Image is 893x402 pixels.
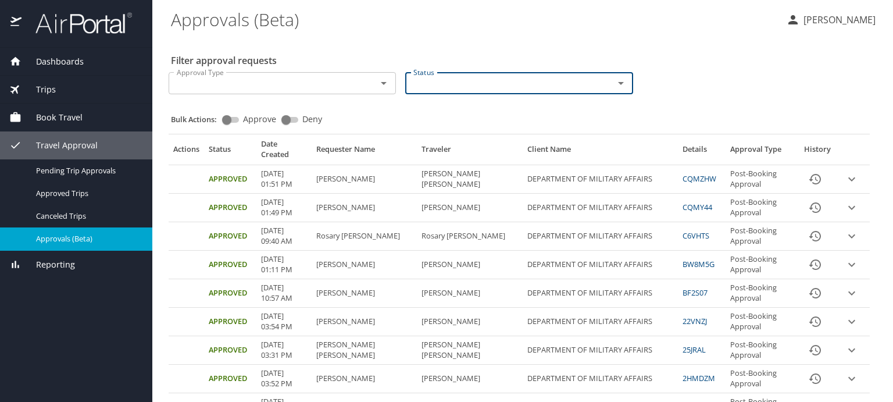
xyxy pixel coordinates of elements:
td: DEPARTMENT OF MILITARY AFFAIRS [523,279,678,308]
td: [PERSON_NAME] [417,194,523,222]
a: C6VHTS [683,230,709,241]
img: airportal-logo.png [23,12,132,34]
th: Details [678,139,726,165]
td: Post-Booking Approval [726,365,796,393]
td: DEPARTMENT OF MILITARY AFFAIRS [523,222,678,251]
td: [DATE] 10:57 AM [256,279,312,308]
td: [DATE] 01:49 PM [256,194,312,222]
span: Pending Trip Approvals [36,165,138,176]
span: Approvals (Beta) [36,233,138,244]
th: Traveler [417,139,523,165]
th: History [796,139,838,165]
a: BW8M5G [683,259,715,269]
button: History [801,365,829,393]
td: [DATE] 09:40 AM [256,222,312,251]
td: DEPARTMENT OF MILITARY AFFAIRS [523,365,678,393]
td: Approved [204,336,256,365]
td: [DATE] 03:54 PM [256,308,312,336]
td: [PERSON_NAME] [312,365,417,393]
td: Post-Booking Approval [726,279,796,308]
a: 22VNZJ [683,316,707,326]
td: [PERSON_NAME] [417,365,523,393]
td: [PERSON_NAME] [312,279,417,308]
td: [DATE] 03:31 PM [256,336,312,365]
th: Approval Type [726,139,796,165]
td: [PERSON_NAME] [PERSON_NAME] [312,336,417,365]
button: History [801,336,829,364]
td: [PERSON_NAME] [312,251,417,279]
td: Approved [204,194,256,222]
td: [PERSON_NAME] [312,165,417,193]
span: Travel Approval [22,139,98,152]
span: Trips [22,83,56,96]
td: [DATE] 03:52 PM [256,365,312,393]
button: [PERSON_NAME] [781,9,880,30]
span: Reporting [22,258,75,271]
td: DEPARTMENT OF MILITARY AFFAIRS [523,251,678,279]
td: DEPARTMENT OF MILITARY AFFAIRS [523,308,678,336]
button: expand row [843,227,860,245]
td: [PERSON_NAME] [312,194,417,222]
span: Approved Trips [36,188,138,199]
img: icon-airportal.png [10,12,23,34]
td: Approved [204,251,256,279]
button: History [801,194,829,222]
td: DEPARTMENT OF MILITARY AFFAIRS [523,194,678,222]
p: [PERSON_NAME] [800,13,876,27]
td: Approved [204,279,256,308]
th: Actions [169,139,204,165]
td: Post-Booking Approval [726,308,796,336]
button: History [801,165,829,193]
td: Post-Booking Approval [726,336,796,365]
td: Approved [204,308,256,336]
button: expand row [843,256,860,273]
td: [DATE] 01:51 PM [256,165,312,193]
span: Approve [243,115,276,123]
button: History [801,308,829,336]
td: Rosary [PERSON_NAME] [417,222,523,251]
button: expand row [843,170,860,188]
td: DEPARTMENT OF MILITARY AFFAIRS [523,165,678,193]
p: Bulk Actions: [171,114,226,124]
span: Canceled Trips [36,211,138,222]
span: Book Travel [22,111,83,124]
h1: Approvals (Beta) [171,1,777,37]
td: [PERSON_NAME] [417,279,523,308]
td: Post-Booking Approval [726,194,796,222]
button: expand row [843,370,860,387]
button: Open [613,75,629,91]
th: Date Created [256,139,312,165]
td: Approved [204,365,256,393]
td: [DATE] 01:11 PM [256,251,312,279]
button: expand row [843,199,860,216]
button: expand row [843,313,860,330]
th: Client Name [523,139,678,165]
td: [PERSON_NAME] [PERSON_NAME] [417,165,523,193]
td: DEPARTMENT OF MILITARY AFFAIRS [523,336,678,365]
button: History [801,222,829,250]
td: Approved [204,165,256,193]
td: Approved [204,222,256,251]
a: 25JRAL [683,344,706,355]
a: CQMZHW [683,173,716,184]
h2: Filter approval requests [171,51,277,70]
a: CQMY44 [683,202,712,212]
button: History [801,251,829,279]
a: 2HMDZM [683,373,715,383]
td: [PERSON_NAME] [417,251,523,279]
td: Post-Booking Approval [726,165,796,193]
th: Status [204,139,256,165]
span: Deny [302,115,322,123]
td: Post-Booking Approval [726,251,796,279]
td: [PERSON_NAME] [PERSON_NAME] [417,336,523,365]
button: expand row [843,284,860,302]
td: Rosary [PERSON_NAME] [312,222,417,251]
button: History [801,279,829,307]
button: expand row [843,341,860,359]
td: [PERSON_NAME] [312,308,417,336]
td: [PERSON_NAME] [417,308,523,336]
a: BF2S07 [683,287,708,298]
th: Requester Name [312,139,417,165]
td: Post-Booking Approval [726,222,796,251]
span: Dashboards [22,55,84,68]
